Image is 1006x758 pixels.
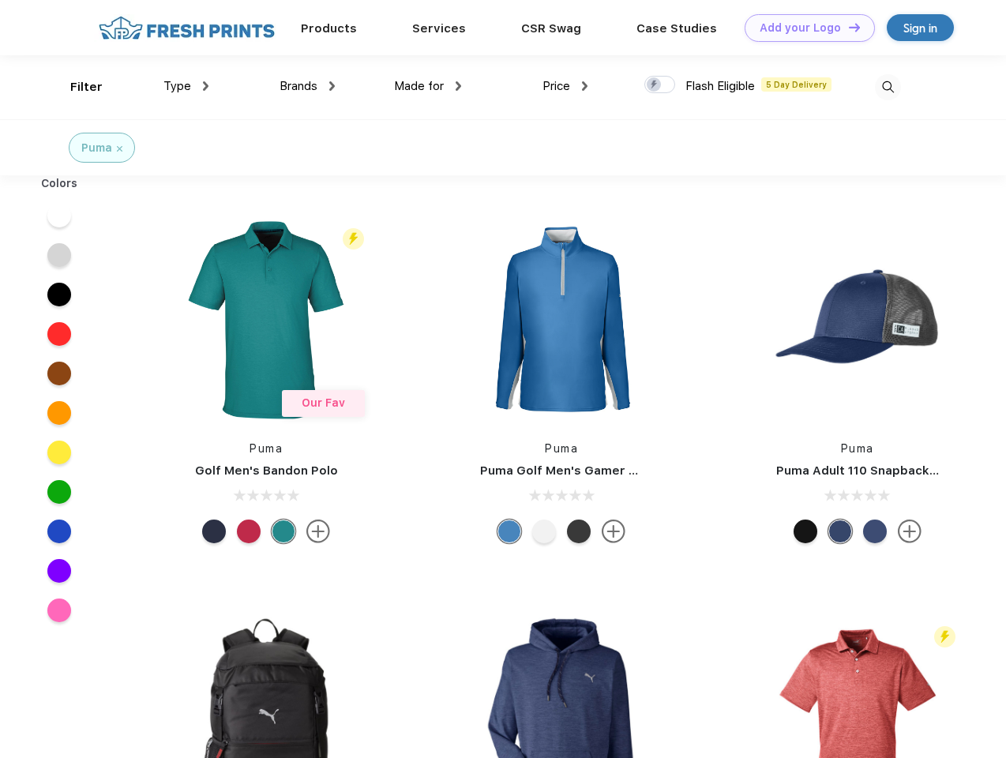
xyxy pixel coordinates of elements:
[70,78,103,96] div: Filter
[480,463,730,478] a: Puma Golf Men's Gamer Golf Quarter-Zip
[161,215,371,425] img: func=resize&h=266
[685,79,755,93] span: Flash Eligible
[117,146,122,152] img: filter_cancel.svg
[567,520,591,543] div: Puma Black
[497,520,521,543] div: Bright Cobalt
[934,626,955,647] img: flash_active_toggle.svg
[841,442,874,455] a: Puma
[203,81,208,91] img: dropdown.png
[202,520,226,543] div: Navy Blazer
[887,14,954,41] a: Sign in
[343,228,364,250] img: flash_active_toggle.svg
[195,463,338,478] a: Golf Men's Bandon Polo
[302,396,345,409] span: Our Fav
[237,520,261,543] div: Ski Patrol
[794,520,817,543] div: Pma Blk with Pma Blk
[456,81,461,91] img: dropdown.png
[753,215,963,425] img: func=resize&h=266
[394,79,444,93] span: Made for
[81,140,112,156] div: Puma
[898,520,922,543] img: more.svg
[602,520,625,543] img: more.svg
[272,520,295,543] div: Green Lagoon
[582,81,587,91] img: dropdown.png
[863,520,887,543] div: Peacoat Qut Shd
[828,520,852,543] div: Peacoat with Qut Shd
[250,442,283,455] a: Puma
[29,175,90,192] div: Colors
[532,520,556,543] div: Bright White
[542,79,570,93] span: Price
[760,21,841,35] div: Add your Logo
[903,19,937,37] div: Sign in
[521,21,581,36] a: CSR Swag
[545,442,578,455] a: Puma
[412,21,466,36] a: Services
[94,14,280,42] img: fo%20logo%202.webp
[301,21,357,36] a: Products
[456,215,666,425] img: func=resize&h=266
[875,74,901,100] img: desktop_search.svg
[849,23,860,32] img: DT
[163,79,191,93] span: Type
[280,79,317,93] span: Brands
[329,81,335,91] img: dropdown.png
[761,77,831,92] span: 5 Day Delivery
[306,520,330,543] img: more.svg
